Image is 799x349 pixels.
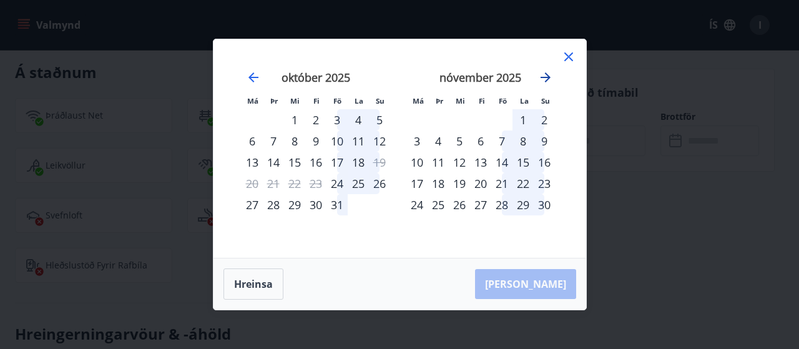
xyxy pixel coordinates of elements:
[223,268,283,300] button: Hreinsa
[449,130,470,152] div: 5
[428,130,449,152] td: Choose þriðjudagur, 4. nóvember 2025 as your check-in date. It’s available.
[284,152,305,173] div: 15
[305,152,326,173] td: Choose fimmtudagur, 16. október 2025 as your check-in date. It’s available.
[376,96,385,106] small: Su
[406,173,428,194] div: 17
[242,130,263,152] td: Choose mánudagur, 6. október 2025 as your check-in date. It’s available.
[305,109,326,130] td: Choose fimmtudagur, 2. október 2025 as your check-in date. It’s available.
[491,173,512,194] td: Choose föstudagur, 21. nóvember 2025 as your check-in date. It’s available.
[242,152,263,173] div: 13
[406,130,428,152] td: Choose mánudagur, 3. nóvember 2025 as your check-in date. It’s available.
[428,130,449,152] div: 4
[263,152,284,173] div: 14
[491,152,512,173] div: 14
[333,96,341,106] small: Fö
[282,70,350,85] strong: október 2025
[499,96,507,106] small: Fö
[406,194,428,215] div: 24
[348,130,369,152] div: 11
[284,173,305,194] td: Not available. miðvikudagur, 22. október 2025
[326,152,348,173] div: 17
[326,130,348,152] td: Choose föstudagur, 10. október 2025 as your check-in date. It’s available.
[305,152,326,173] div: 16
[449,152,470,173] td: Choose miðvikudagur, 12. nóvember 2025 as your check-in date. It’s available.
[369,173,390,194] div: 26
[470,130,491,152] td: Choose fimmtudagur, 6. nóvember 2025 as your check-in date. It’s available.
[512,152,534,173] div: 15
[326,109,348,130] td: Choose föstudagur, 3. október 2025 as your check-in date. It’s available.
[491,194,512,215] td: Choose föstudagur, 28. nóvember 2025 as your check-in date. It’s available.
[534,109,555,130] div: 2
[470,173,491,194] td: Choose fimmtudagur, 20. nóvember 2025 as your check-in date. It’s available.
[534,152,555,173] div: 16
[242,194,263,215] div: 27
[326,194,348,215] div: 31
[369,130,390,152] td: Choose sunnudagur, 12. október 2025 as your check-in date. It’s available.
[326,173,348,194] td: Choose föstudagur, 24. október 2025 as your check-in date. It’s available.
[263,194,284,215] div: 28
[541,96,550,106] small: Su
[436,96,443,106] small: Þr
[270,96,278,106] small: Þr
[242,152,263,173] td: Choose mánudagur, 13. október 2025 as your check-in date. It’s available.
[470,130,491,152] div: 6
[512,194,534,215] div: 29
[428,194,449,215] div: 25
[348,152,369,173] td: Choose laugardagur, 18. október 2025 as your check-in date. It’s available.
[326,194,348,215] td: Choose föstudagur, 31. október 2025 as your check-in date. It’s available.
[512,173,534,194] div: 22
[456,96,465,106] small: Mi
[369,173,390,194] td: Choose sunnudagur, 26. október 2025 as your check-in date. It’s available.
[242,173,263,194] td: Not available. mánudagur, 20. október 2025
[428,173,449,194] td: Choose þriðjudagur, 18. nóvember 2025 as your check-in date. It’s available.
[534,152,555,173] td: Choose sunnudagur, 16. nóvember 2025 as your check-in date. It’s available.
[470,152,491,173] div: 13
[512,173,534,194] td: Choose laugardagur, 22. nóvember 2025 as your check-in date. It’s available.
[470,194,491,215] td: Choose fimmtudagur, 27. nóvember 2025 as your check-in date. It’s available.
[284,109,305,130] td: Choose miðvikudagur, 1. október 2025 as your check-in date. It’s available.
[305,130,326,152] td: Choose fimmtudagur, 9. október 2025 as your check-in date. It’s available.
[534,130,555,152] div: 9
[290,96,300,106] small: Mi
[406,173,428,194] td: Choose mánudagur, 17. nóvember 2025 as your check-in date. It’s available.
[326,152,348,173] td: Choose föstudagur, 17. október 2025 as your check-in date. It’s available.
[263,152,284,173] td: Choose þriðjudagur, 14. október 2025 as your check-in date. It’s available.
[512,109,534,130] div: 1
[406,152,428,173] td: Choose mánudagur, 10. nóvember 2025 as your check-in date. It’s available.
[491,130,512,152] div: 7
[534,194,555,215] td: Choose sunnudagur, 30. nóvember 2025 as your check-in date. It’s available.
[406,194,428,215] td: Choose mánudagur, 24. nóvember 2025 as your check-in date. It’s available.
[512,130,534,152] td: Choose laugardagur, 8. nóvember 2025 as your check-in date. It’s available.
[428,152,449,173] div: 11
[449,152,470,173] div: 12
[512,130,534,152] div: 8
[491,130,512,152] td: Choose föstudagur, 7. nóvember 2025 as your check-in date. It’s available.
[479,96,485,106] small: Fi
[428,152,449,173] td: Choose þriðjudagur, 11. nóvember 2025 as your check-in date. It’s available.
[491,173,512,194] div: 21
[369,130,390,152] div: 12
[534,109,555,130] td: Choose sunnudagur, 2. nóvember 2025 as your check-in date. It’s available.
[534,173,555,194] td: Choose sunnudagur, 23. nóvember 2025 as your check-in date. It’s available.
[538,70,553,85] div: Move forward to switch to the next month.
[449,173,470,194] div: 19
[326,173,348,194] div: Aðeins innritun í boði
[348,173,369,194] div: 25
[348,173,369,194] td: Choose laugardagur, 25. október 2025 as your check-in date. It’s available.
[247,96,258,106] small: Má
[228,54,571,243] div: Calendar
[512,109,534,130] td: Choose laugardagur, 1. nóvember 2025 as your check-in date. It’s available.
[284,152,305,173] td: Choose miðvikudagur, 15. október 2025 as your check-in date. It’s available.
[406,152,428,173] div: 10
[369,109,390,130] td: Choose sunnudagur, 5. október 2025 as your check-in date. It’s available.
[263,173,284,194] td: Not available. þriðjudagur, 21. október 2025
[263,194,284,215] td: Choose þriðjudagur, 28. október 2025 as your check-in date. It’s available.
[369,152,390,173] td: Not available. sunnudagur, 19. október 2025
[326,130,348,152] div: 10
[512,152,534,173] td: Choose laugardagur, 15. nóvember 2025 as your check-in date. It’s available.
[313,96,320,106] small: Fi
[369,109,390,130] div: 5
[284,130,305,152] div: 8
[305,130,326,152] div: 9
[470,152,491,173] td: Choose fimmtudagur, 13. nóvember 2025 as your check-in date. It’s available.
